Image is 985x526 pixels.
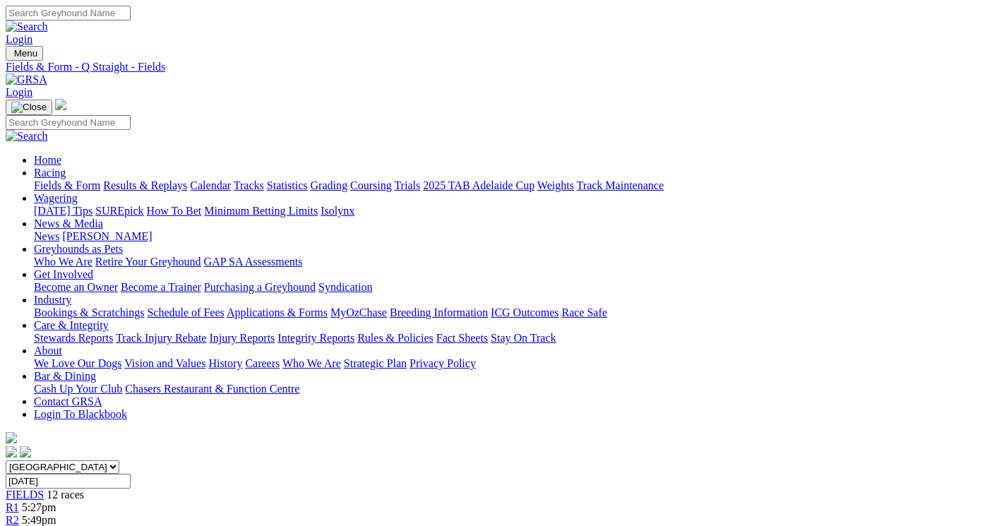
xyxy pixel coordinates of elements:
a: History [208,357,242,369]
a: Track Injury Rebate [116,332,206,344]
a: Syndication [318,281,372,293]
div: Care & Integrity [34,332,979,345]
a: We Love Our Dogs [34,357,121,369]
a: [DATE] Tips [34,205,92,217]
a: Fields & Form [34,179,100,191]
a: Care & Integrity [34,319,109,331]
a: How To Bet [147,205,202,217]
a: Cash Up Your Club [34,383,122,395]
a: Fields & Form - Q Straight - Fields [6,61,979,73]
a: Become a Trainer [121,281,201,293]
a: Bar & Dining [34,370,96,382]
a: Industry [34,294,71,306]
a: Race Safe [561,306,607,318]
input: Select date [6,474,131,489]
button: Toggle navigation [6,46,43,61]
a: News [34,230,59,242]
a: Coursing [350,179,392,191]
a: Schedule of Fees [147,306,224,318]
a: Statistics [267,179,308,191]
a: Applications & Forms [227,306,328,318]
a: R1 [6,501,19,513]
img: Search [6,130,48,143]
a: Who We Are [34,256,92,268]
a: Strategic Plan [344,357,407,369]
a: Bookings & Scratchings [34,306,144,318]
a: Racing [34,167,66,179]
a: Retire Your Greyhound [95,256,201,268]
a: Login [6,33,32,45]
div: News & Media [34,230,979,243]
img: twitter.svg [20,446,31,458]
a: R2 [6,514,19,526]
a: MyOzChase [330,306,387,318]
input: Search [6,115,131,130]
a: GAP SA Assessments [204,256,303,268]
span: 12 races [47,489,84,501]
a: Trials [394,179,420,191]
div: Get Involved [34,281,979,294]
a: Stay On Track [491,332,556,344]
a: Rules & Policies [357,332,434,344]
a: Track Maintenance [577,179,664,191]
img: Search [6,20,48,33]
a: Login To Blackbook [34,408,127,420]
div: Greyhounds as Pets [34,256,979,268]
a: About [34,345,62,357]
a: Weights [537,179,574,191]
a: Purchasing a Greyhound [204,281,316,293]
a: Get Involved [34,268,93,280]
a: Fact Sheets [436,332,488,344]
div: Wagering [34,205,979,217]
div: Bar & Dining [34,383,979,395]
a: Integrity Reports [277,332,354,344]
a: 2025 TAB Adelaide Cup [423,179,535,191]
a: Minimum Betting Limits [204,205,318,217]
a: ICG Outcomes [491,306,559,318]
a: Tracks [234,179,264,191]
a: Breeding Information [390,306,488,318]
a: Become an Owner [34,281,118,293]
div: Racing [34,179,979,192]
a: Grading [311,179,347,191]
span: 5:27pm [22,501,56,513]
a: News & Media [34,217,103,229]
a: Injury Reports [209,332,275,344]
span: Menu [14,48,37,59]
a: Greyhounds as Pets [34,243,123,255]
a: Isolynx [321,205,354,217]
img: Close [11,102,47,113]
a: Stewards Reports [34,332,113,344]
a: [PERSON_NAME] [62,230,152,242]
a: Contact GRSA [34,395,102,407]
a: Privacy Policy [410,357,476,369]
input: Search [6,6,131,20]
img: GRSA [6,73,47,86]
button: Toggle navigation [6,100,52,115]
div: About [34,357,979,370]
a: SUREpick [95,205,143,217]
img: logo-grsa-white.png [55,99,66,110]
a: Chasers Restaurant & Function Centre [125,383,299,395]
div: Industry [34,306,979,319]
img: logo-grsa-white.png [6,432,17,443]
a: Who We Are [282,357,341,369]
a: Home [34,154,61,166]
a: Vision and Values [124,357,205,369]
a: Wagering [34,192,78,204]
span: 5:49pm [22,514,56,526]
a: Results & Replays [103,179,187,191]
a: FIELDS [6,489,44,501]
a: Login [6,86,32,98]
img: facebook.svg [6,446,17,458]
a: Careers [245,357,280,369]
a: Calendar [190,179,231,191]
